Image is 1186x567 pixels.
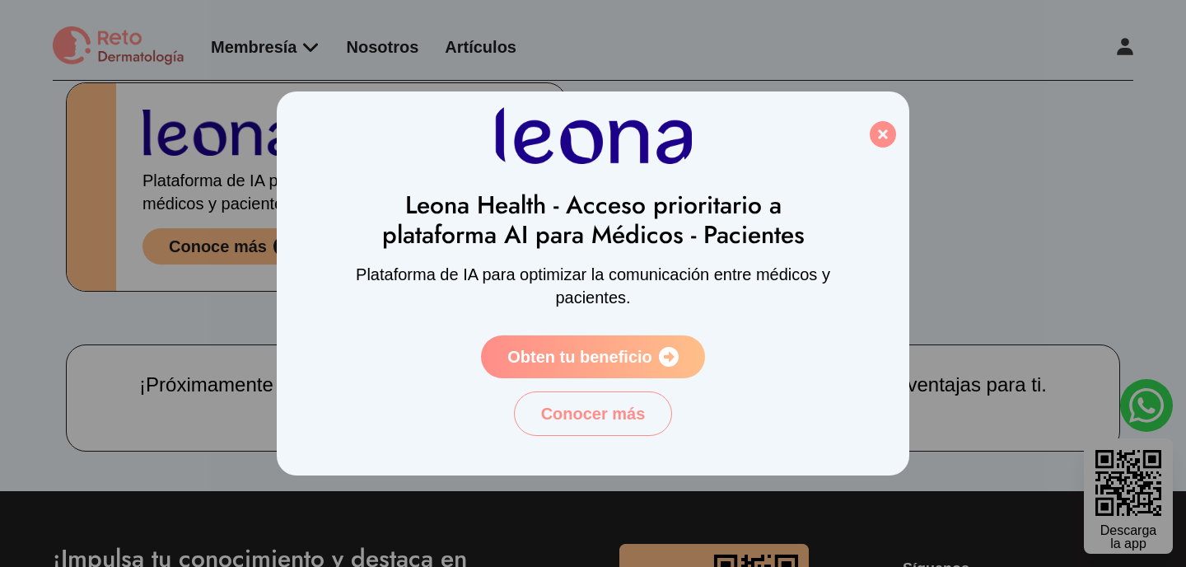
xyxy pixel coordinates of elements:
[481,335,705,378] a: Obten tu beneficio
[514,391,673,436] a: Conocer más
[356,263,830,309] div: Plataforma de IA para optimizar la comunicación entre médicos y pacientes.
[494,105,692,165] img: Leona Health
[541,402,646,425] span: Conocer más
[507,345,652,368] span: Obten tu beneficio
[356,190,830,250] div: Leona Health - Acceso prioritario a plataforma AI para Médicos - Pacientes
